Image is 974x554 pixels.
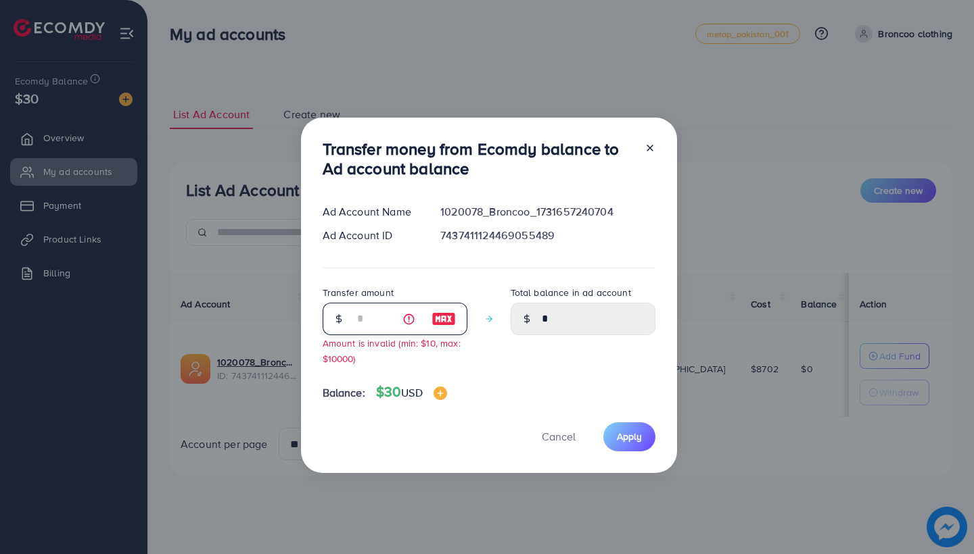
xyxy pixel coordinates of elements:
div: Ad Account ID [312,228,430,243]
button: Cancel [525,422,593,451]
label: Total balance in ad account [511,286,631,299]
span: Cancel [542,429,576,444]
span: Apply [617,430,642,443]
img: image [432,311,456,327]
span: Balance: [323,385,365,401]
div: 7437411124469055489 [430,228,666,243]
div: 1020078_Broncoo_1731657240704 [430,204,666,220]
h4: $30 [376,384,447,401]
label: Transfer amount [323,286,394,299]
small: Amount is invalid (min: $10, max: $10000) [323,336,461,365]
span: USD [401,385,422,400]
button: Apply [603,422,655,451]
img: image [434,386,447,400]
h3: Transfer money from Ecomdy balance to Ad account balance [323,139,634,178]
div: Ad Account Name [312,204,430,220]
